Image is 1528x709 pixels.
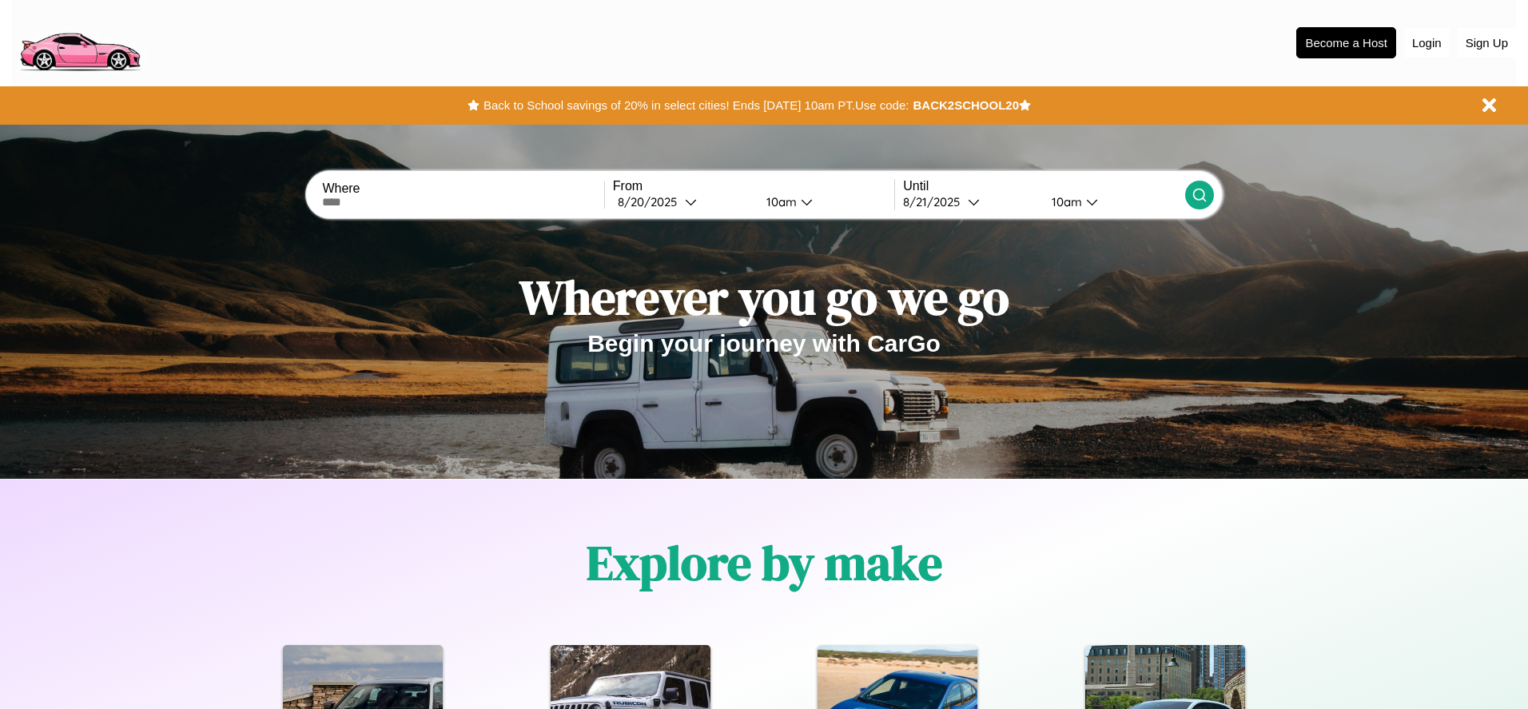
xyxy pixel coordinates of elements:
label: Where [322,181,603,196]
button: Become a Host [1296,27,1396,58]
button: 10am [754,193,894,210]
button: 10am [1039,193,1184,210]
div: 8 / 20 / 2025 [618,194,685,209]
div: 8 / 21 / 2025 [903,194,968,209]
img: logo [12,8,147,75]
label: Until [903,179,1184,193]
b: BACK2SCHOOL20 [913,98,1019,112]
button: 8/20/2025 [613,193,754,210]
div: 10am [758,194,801,209]
label: From [613,179,894,193]
button: Login [1404,28,1450,58]
button: Back to School savings of 20% in select cities! Ends [DATE] 10am PT.Use code: [479,94,913,117]
button: Sign Up [1458,28,1516,58]
h1: Explore by make [587,530,942,595]
div: 10am [1044,194,1086,209]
